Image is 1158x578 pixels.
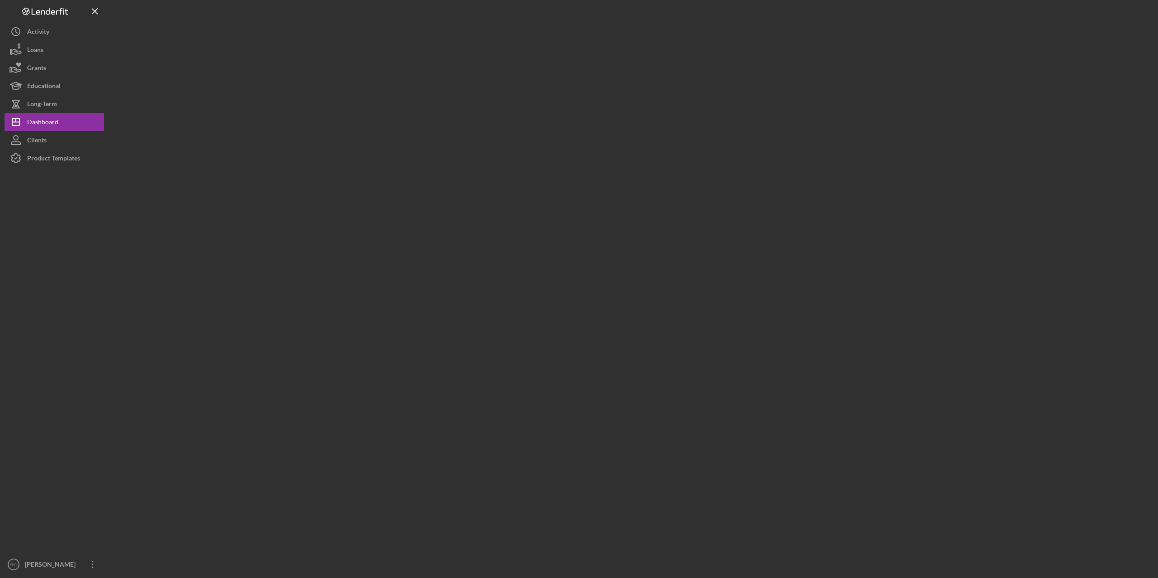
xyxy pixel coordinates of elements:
div: Educational [27,77,61,97]
div: Loans [27,41,43,61]
div: Product Templates [27,149,80,169]
button: Educational [5,77,104,95]
button: Grants [5,59,104,77]
button: Dashboard [5,113,104,131]
button: Clients [5,131,104,149]
button: Product Templates [5,149,104,167]
button: Activity [5,23,104,41]
button: RC[PERSON_NAME] [5,555,104,573]
div: Grants [27,59,46,79]
div: Dashboard [27,113,58,133]
button: Long-Term [5,95,104,113]
button: Loans [5,41,104,59]
div: Clients [27,131,47,151]
div: Long-Term [27,95,57,115]
text: RC [10,562,17,567]
div: [PERSON_NAME] [23,555,81,576]
div: Activity [27,23,49,43]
